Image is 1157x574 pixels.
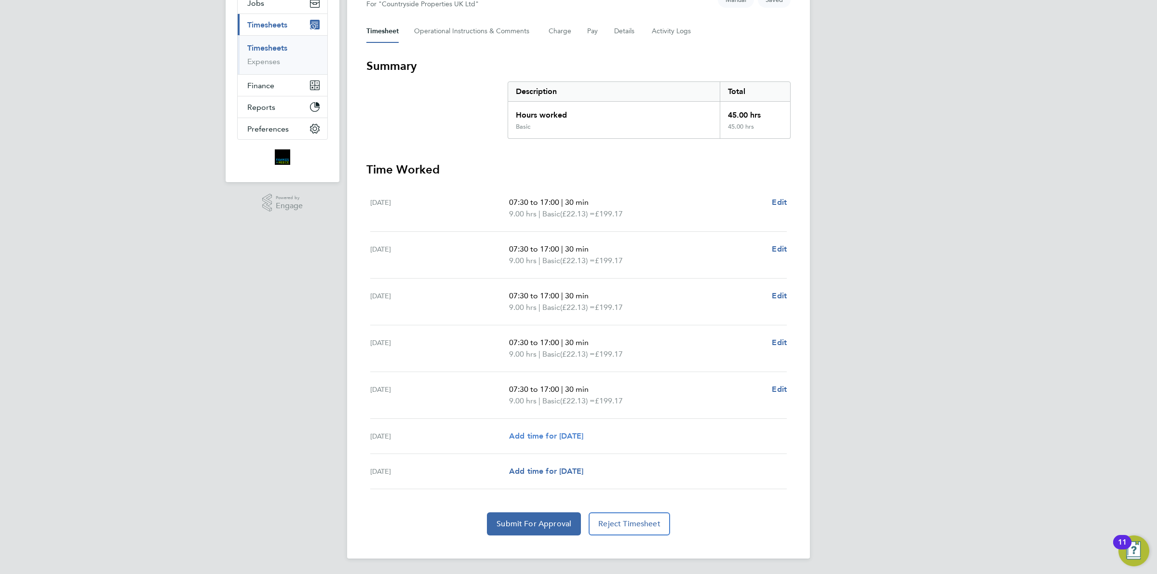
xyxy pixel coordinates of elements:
button: Timesheet [366,20,399,43]
span: Basic [542,302,560,313]
div: Total [720,82,790,101]
span: | [538,349,540,359]
span: Timesheets [247,20,287,29]
a: Edit [772,384,787,395]
span: | [538,396,540,405]
div: [DATE] [370,197,509,220]
span: | [538,256,540,265]
span: 9.00 hrs [509,209,537,218]
a: Timesheets [247,43,287,53]
div: Description [508,82,720,101]
span: | [561,291,563,300]
span: | [561,385,563,394]
a: Edit [772,243,787,255]
div: [DATE] [370,430,509,442]
button: Reject Timesheet [589,512,670,535]
span: Submit For Approval [497,519,571,529]
span: £199.17 [595,349,623,359]
span: | [561,198,563,207]
a: Add time for [DATE] [509,466,583,477]
span: 30 min [565,291,589,300]
span: | [538,209,540,218]
div: [DATE] [370,337,509,360]
span: Edit [772,244,787,254]
span: £199.17 [595,396,623,405]
span: Edit [772,198,787,207]
span: 07:30 to 17:00 [509,244,559,254]
button: Charge [549,20,572,43]
div: Hours worked [508,102,720,123]
span: (£22.13) = [560,256,595,265]
a: Edit [772,337,787,348]
button: Preferences [238,118,327,139]
span: (£22.13) = [560,303,595,312]
div: [DATE] [370,384,509,407]
span: Basic [542,395,560,407]
span: 30 min [565,244,589,254]
span: Reject Timesheet [598,519,660,529]
button: Timesheets [238,14,327,35]
span: Reports [247,103,275,112]
div: 11 [1118,542,1127,555]
a: Powered byEngage [262,194,303,212]
button: Activity Logs [652,20,692,43]
span: 30 min [565,198,589,207]
button: Finance [238,75,327,96]
span: 9.00 hrs [509,396,537,405]
span: (£22.13) = [560,209,595,218]
span: £199.17 [595,209,623,218]
img: bromak-logo-retina.png [275,149,290,165]
h3: Time Worked [366,162,791,177]
span: Preferences [247,124,289,133]
span: Basic [542,208,560,220]
span: | [538,303,540,312]
button: Reports [238,96,327,118]
span: Basic [542,255,560,267]
span: £199.17 [595,303,623,312]
button: Pay [587,20,599,43]
span: Edit [772,385,787,394]
section: Timesheet [366,58,791,535]
span: 07:30 to 17:00 [509,385,559,394]
span: £199.17 [595,256,623,265]
button: Open Resource Center, 11 new notifications [1118,535,1149,566]
a: Add time for [DATE] [509,430,583,442]
span: | [561,338,563,347]
div: [DATE] [370,243,509,267]
span: 07:30 to 17:00 [509,198,559,207]
div: Timesheets [238,35,327,74]
button: Submit For Approval [487,512,581,535]
div: 45.00 hrs [720,123,790,138]
span: | [561,244,563,254]
div: [DATE] [370,290,509,313]
a: Edit [772,290,787,302]
span: 9.00 hrs [509,349,537,359]
span: Finance [247,81,274,90]
span: Edit [772,338,787,347]
div: Basic [516,123,530,131]
div: [DATE] [370,466,509,477]
span: Add time for [DATE] [509,431,583,441]
div: Summary [508,81,791,139]
span: (£22.13) = [560,396,595,405]
button: Details [614,20,636,43]
a: Expenses [247,57,280,66]
a: Go to home page [237,149,328,165]
span: 9.00 hrs [509,303,537,312]
span: 07:30 to 17:00 [509,291,559,300]
span: Powered by [276,194,303,202]
span: Engage [276,202,303,210]
span: Basic [542,348,560,360]
button: Operational Instructions & Comments [414,20,533,43]
a: Edit [772,197,787,208]
span: 30 min [565,338,589,347]
span: (£22.13) = [560,349,595,359]
span: 30 min [565,385,589,394]
div: 45.00 hrs [720,102,790,123]
span: 07:30 to 17:00 [509,338,559,347]
span: 9.00 hrs [509,256,537,265]
span: Edit [772,291,787,300]
span: Add time for [DATE] [509,467,583,476]
h3: Summary [366,58,791,74]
